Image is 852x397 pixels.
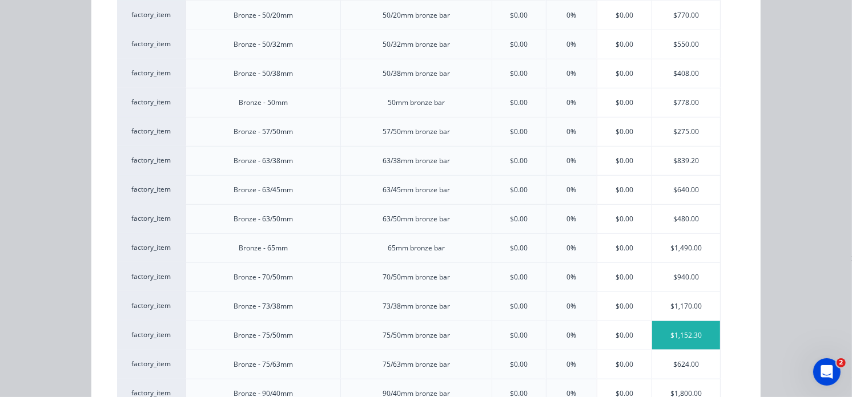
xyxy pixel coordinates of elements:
div: $0.00 [510,214,528,224]
div: Bronze - 75/63mm [234,359,293,370]
div: $0.00 [597,88,652,117]
div: $0.00 [510,185,528,195]
div: Bronze - 63/45mm [234,185,293,195]
div: $0.00 [510,359,528,370]
div: Bronze - 75/50mm [234,330,293,341]
div: $0.00 [510,127,528,137]
div: 63/45mm bronze bar [383,185,450,195]
div: $770.00 [652,1,721,30]
div: factory_item [117,88,186,117]
div: factory_item [117,350,186,379]
div: $0.00 [510,156,528,166]
div: Bronze - 57/50mm [234,127,293,137]
div: 0% [567,10,577,21]
div: factory_item [117,175,186,204]
div: 0% [567,243,577,253]
div: 0% [567,301,577,311]
div: 0% [567,98,577,108]
div: $408.00 [652,59,721,88]
div: 50mm bronze bar [388,98,445,108]
div: $624.00 [652,350,721,379]
div: Bronze - 73/38mm [234,301,293,311]
div: 0% [567,39,577,50]
div: Bronze - 63/38mm [234,156,293,166]
div: $0.00 [510,10,528,21]
div: $0.00 [597,263,652,291]
div: 63/50mm bronze bar [383,214,450,224]
div: $0.00 [597,147,652,175]
div: $1,490.00 [652,234,721,262]
div: $550.00 [652,30,721,59]
div: Bronze - 50mm [239,98,288,108]
div: 50/32mm bronze bar [383,39,450,50]
div: 57/50mm bronze bar [383,127,450,137]
div: $0.00 [510,301,528,311]
div: 73/38mm bronze bar [383,301,450,311]
div: 75/50mm bronze bar [383,330,450,341]
div: Bronze - 50/38mm [234,68,293,79]
div: 0% [567,127,577,137]
div: 70/50mm bronze bar [383,272,450,282]
div: $275.00 [652,118,721,146]
div: factory_item [117,30,186,59]
div: 0% [567,214,577,224]
div: $839.20 [652,147,721,175]
div: 65mm bronze bar [388,243,445,253]
div: Bronze - 65mm [239,243,288,253]
div: $0.00 [597,321,652,350]
div: factory_item [117,321,186,350]
div: $0.00 [510,39,528,50]
div: Bronze - 63/50mm [234,214,293,224]
div: $0.00 [597,30,652,59]
div: 50/38mm bronze bar [383,68,450,79]
div: $940.00 [652,263,721,291]
div: factory_item [117,291,186,321]
div: $0.00 [597,59,652,88]
div: $778.00 [652,88,721,117]
div: $0.00 [597,234,652,262]
div: Bronze - 50/20mm [234,10,293,21]
div: 63/38mm bronze bar [383,156,450,166]
div: 75/63mm bronze bar [383,359,450,370]
div: factory_item [117,146,186,175]
div: $0.00 [597,350,652,379]
div: $0.00 [597,205,652,233]
div: $0.00 [597,176,652,204]
div: $0.00 [597,118,652,146]
div: $1,152.30 [652,321,721,350]
div: $0.00 [597,292,652,321]
div: Bronze - 50/32mm [234,39,293,50]
iframe: Intercom live chat [813,358,841,386]
div: factory_item [117,233,186,262]
div: 50/20mm bronze bar [383,10,450,21]
div: $640.00 [652,176,721,204]
div: 0% [567,156,577,166]
div: 0% [567,359,577,370]
div: $1,170.00 [652,292,721,321]
div: factory_item [117,1,186,30]
div: factory_item [117,59,186,88]
div: $480.00 [652,205,721,233]
div: Bronze - 70/50mm [234,272,293,282]
div: 0% [567,330,577,341]
div: 0% [567,185,577,195]
div: $0.00 [597,1,652,30]
div: 0% [567,272,577,282]
div: $0.00 [510,68,528,79]
div: factory_item [117,262,186,291]
div: factory_item [117,204,186,233]
div: $0.00 [510,98,528,108]
div: $0.00 [510,272,528,282]
div: $0.00 [510,330,528,341]
div: 0% [567,68,577,79]
div: factory_item [117,117,186,146]
span: 2 [837,358,846,367]
div: $0.00 [510,243,528,253]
